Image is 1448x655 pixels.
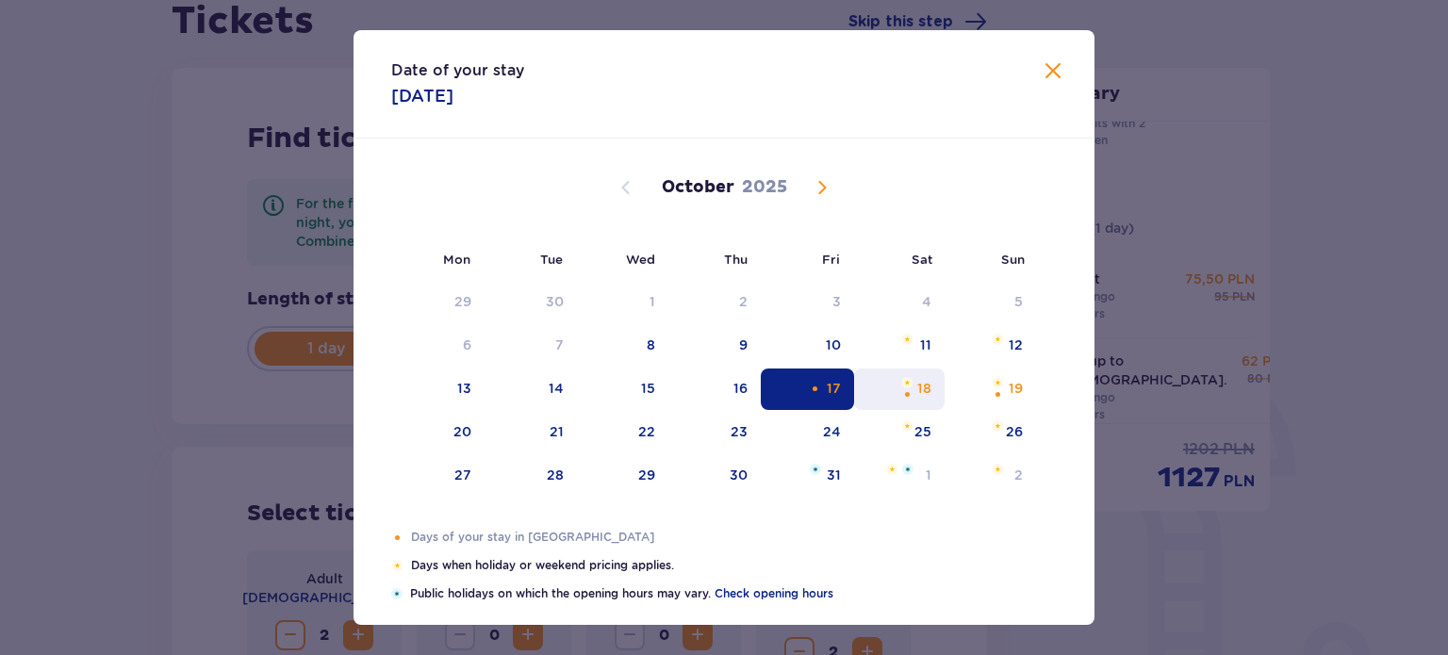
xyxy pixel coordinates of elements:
div: 20 [453,422,471,441]
div: 24 [823,422,841,441]
small: Mon [443,252,470,267]
td: Monday, October 13, 2025 [391,368,485,410]
small: Tue [540,252,563,267]
div: 17 [827,379,841,398]
img: Blue star [902,464,913,475]
td: Sunday, November 2, 2025 [945,455,1036,497]
img: Orange star [992,377,1004,388]
small: Wed [626,252,655,267]
div: 4 [922,292,931,311]
small: Fri [822,252,840,267]
div: 29 [638,466,655,484]
div: 7 [555,336,564,354]
td: Date not available. Tuesday, October 7, 2025 [485,325,578,367]
p: 2025 [742,176,787,199]
div: 2 [1014,466,1023,484]
div: 8 [647,336,655,354]
td: Date not available. Wednesday, October 1, 2025 [577,282,668,323]
div: 9 [739,336,748,354]
td: Wednesday, October 22, 2025 [577,412,668,453]
td: Date not available. Sunday, October 5, 2025 [945,282,1036,323]
div: 18 [917,379,931,398]
img: Blue star [810,464,821,475]
div: 28 [547,466,564,484]
small: Sat [912,252,932,267]
div: 2 [739,292,748,311]
div: 30 [546,292,564,311]
div: 19 [1009,379,1023,398]
div: 31 [827,466,841,484]
td: Sunday, October 19, 2025 [945,368,1036,410]
td: Thursday, October 23, 2025 [668,412,762,453]
div: Orange dot [901,388,913,401]
div: 14 [549,379,564,398]
td: Thursday, October 16, 2025 [668,368,762,410]
img: Orange star [992,420,1004,432]
img: Orange star [901,377,913,388]
div: Orange dot [992,388,1004,401]
td: Tuesday, October 21, 2025 [485,412,578,453]
td: Date not available. Monday, September 29, 2025 [391,282,485,323]
div: 3 [832,292,841,311]
small: Thu [724,252,748,267]
small: Sun [1001,252,1025,267]
td: Thursday, October 30, 2025 [668,455,762,497]
img: Blue star [391,588,403,599]
div: 5 [1014,292,1023,311]
div: Orange dot [391,532,403,544]
div: 1 [650,292,655,311]
td: Friday, October 31, 2025 [761,455,854,497]
img: Orange star [992,464,1004,475]
td: Date not available. Saturday, October 4, 2025 [854,282,946,323]
td: Date not available. Tuesday, September 30, 2025 [485,282,578,323]
div: 23 [731,422,748,441]
p: Public holidays on which the opening hours may vary. [410,585,1057,602]
td: Saturday, November 1, 2025 [854,455,946,497]
p: October [662,176,734,199]
div: 13 [457,379,471,398]
p: Days when holiday or weekend pricing applies. [411,557,1057,574]
p: [DATE] [391,85,453,107]
td: Sunday, October 12, 2025 [945,325,1036,367]
td: Saturday, October 25, 2025 [854,412,946,453]
td: Friday, October 10, 2025 [761,325,854,367]
td: Thursday, October 9, 2025 [668,325,762,367]
td: Saturday, October 11, 2025 [854,325,946,367]
div: Orange dot [809,383,821,395]
div: 11 [920,336,931,354]
button: Previous month [615,176,637,199]
td: Friday, October 24, 2025 [761,412,854,453]
td: Date selected. Friday, October 17, 2025 [761,368,854,410]
p: Days of your stay in [GEOGRAPHIC_DATA] [411,529,1057,546]
div: 1 [926,466,931,484]
img: Orange star [992,334,1004,345]
div: 26 [1006,422,1023,441]
a: Check opening hours [715,585,833,602]
div: 10 [826,336,841,354]
div: 12 [1009,336,1023,354]
div: 25 [914,422,931,441]
img: Orange star [886,464,898,475]
td: Wednesday, October 15, 2025 [577,368,668,410]
td: Wednesday, October 29, 2025 [577,455,668,497]
td: Date not available. Friday, October 3, 2025 [761,282,854,323]
img: Orange star [901,334,913,345]
td: Date not available. Thursday, October 2, 2025 [668,282,762,323]
div: 6 [463,336,471,354]
div: 15 [641,379,655,398]
div: 16 [733,379,748,398]
td: Tuesday, October 28, 2025 [485,455,578,497]
td: Saturday, October 18, 2025 [854,368,946,410]
div: 22 [638,422,655,441]
div: 29 [454,292,471,311]
p: Date of your stay [391,60,524,81]
button: Next month [811,176,833,199]
div: 21 [550,422,564,441]
td: Wednesday, October 8, 2025 [577,325,668,367]
img: Orange star [391,560,403,571]
td: Monday, October 20, 2025 [391,412,485,453]
td: Date not available. Monday, October 6, 2025 [391,325,485,367]
td: Monday, October 27, 2025 [391,455,485,497]
div: 27 [454,466,471,484]
img: Orange star [901,420,913,432]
